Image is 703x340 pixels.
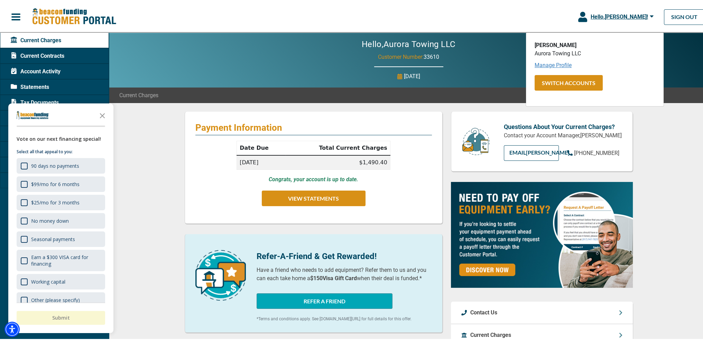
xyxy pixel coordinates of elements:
[591,12,648,19] span: Hello, [PERSON_NAME] !
[237,154,286,168] td: [DATE]
[17,147,105,154] p: Select all that appeal to you:
[32,7,116,24] img: Beacon Funding Customer Portal Logo
[17,157,105,172] div: 90 days no payments
[17,110,49,118] img: Company logo
[31,180,80,186] div: $99/mo for 6 months
[504,144,559,159] a: EMAIL[PERSON_NAME]
[535,48,655,56] p: Aurora Towing LLC
[119,90,158,98] span: Current Charges
[31,198,80,204] div: $25/mo for 3 months
[17,175,105,191] div: $99/mo for 6 months
[17,212,105,227] div: No money down
[31,235,75,241] div: Seasonal payments
[460,126,491,155] img: customer-service.png
[31,295,80,302] div: Other (please specify)
[470,307,497,315] p: Contact Us
[535,61,572,67] a: Manage Profile
[504,130,622,138] p: Contact your Account Manager, [PERSON_NAME]
[31,216,69,223] div: No money down
[31,277,65,284] div: Working capital
[257,265,432,281] p: Have a friend who needs to add equipment? Refer them to us and you can each take home a when thei...
[310,274,357,280] b: $150 Visa Gift Card
[17,310,105,323] button: Submit
[31,161,79,168] div: 90 days no payments
[11,50,64,59] span: Current Contracts
[269,174,358,182] p: Congrats, your account is up to date.
[567,148,619,156] a: [PHONE_NUMBER]
[11,97,59,105] span: Tax Documents
[378,52,424,59] span: Customer Number:
[535,40,576,47] b: [PERSON_NAME]
[535,74,603,89] button: SWITCH ACCOUNTS
[17,193,105,209] div: $25/mo for 3 months
[17,273,105,288] div: Working capital
[286,154,390,168] td: $1,490.40
[404,71,420,79] p: [DATE]
[262,189,366,205] button: VIEW STATEMENTS
[257,249,432,261] p: Refer-A-Friend & Get Rewarded!
[257,292,392,307] button: REFER A FRIEND
[286,140,390,154] th: Total Current Charges
[257,314,432,321] p: *Terms and conditions apply. See [DOMAIN_NAME][URL] for full details for this offer.
[17,291,105,306] div: Other (please specify)
[95,107,109,121] button: Close the survey
[195,249,246,299] img: refer-a-friend-icon.png
[17,230,105,246] div: Seasonal payments
[470,330,511,338] p: Current Charges
[17,134,105,141] div: Vote on our next financing special!
[17,248,105,270] div: Earn a $300 VISA card for financing
[195,121,432,132] p: Payment Information
[237,140,286,154] th: Date Due
[574,148,619,155] span: [PHONE_NUMBER]
[4,320,20,336] div: Accessibility Menu
[504,121,622,130] p: Questions About Your Current Charges?
[341,38,476,48] h2: Hello, Aurora Towing LLC
[11,82,49,90] span: Statements
[8,102,113,332] div: Survey
[11,35,61,43] span: Current Charges
[11,66,61,74] span: Account Activity
[424,52,439,59] span: 33610
[451,181,633,286] img: payoff-ad-px.jpg
[31,252,101,266] div: Earn a $300 VISA card for financing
